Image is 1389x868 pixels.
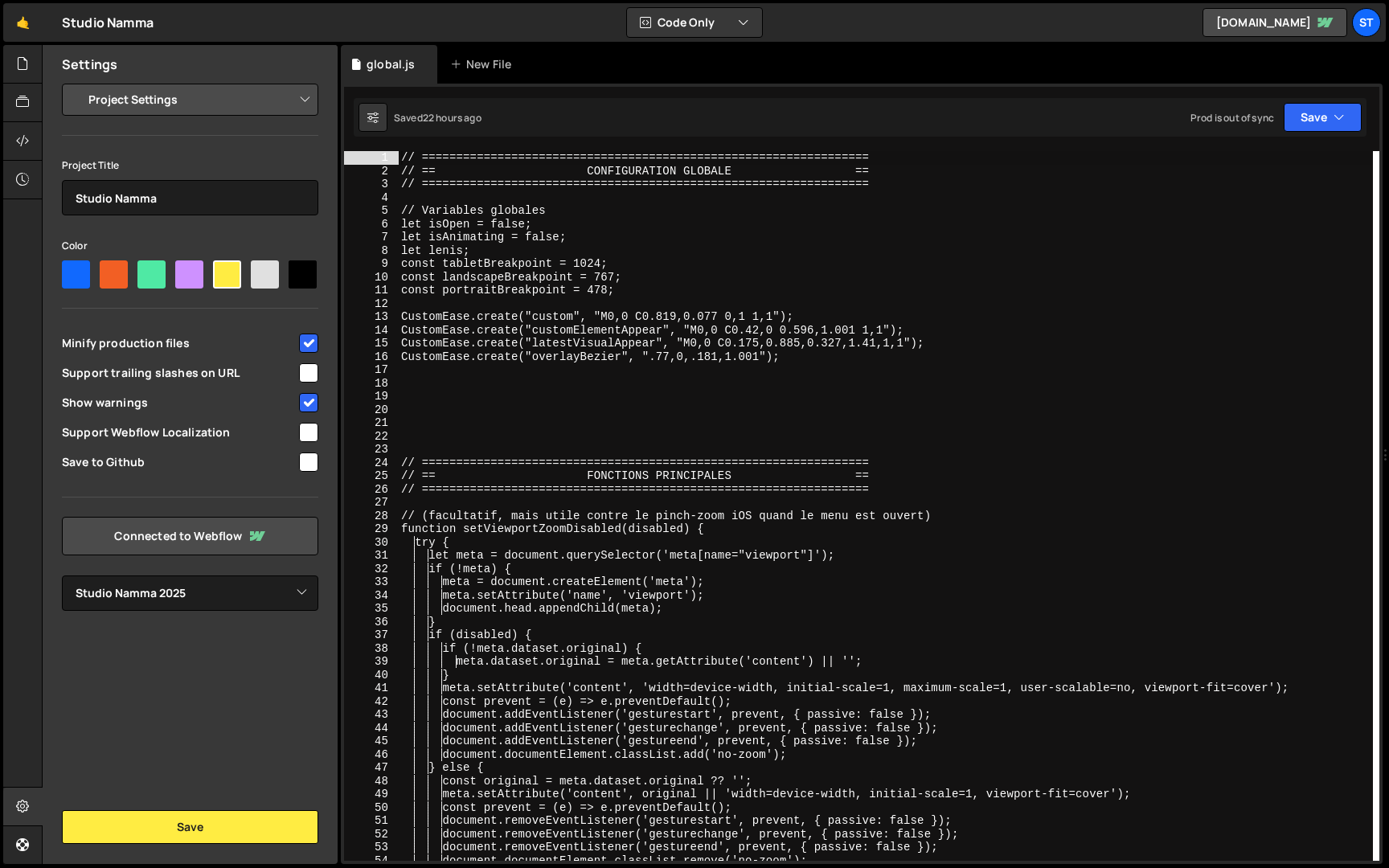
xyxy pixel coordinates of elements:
div: 34 [344,589,399,603]
span: Show warnings [62,395,297,411]
span: Minify production files [62,335,297,351]
button: Save [62,810,318,844]
div: 30 [344,536,399,550]
div: 46 [344,748,399,762]
div: 25 [344,469,399,483]
div: 47 [344,761,399,775]
span: Support trailing slashes on URL [62,365,297,381]
div: 20 [344,403,399,417]
div: 41 [344,682,399,695]
div: New File [450,56,518,72]
div: 6 [344,218,399,231]
div: 36 [344,616,399,629]
a: 🤙 [3,3,43,42]
div: 15 [344,337,399,350]
button: Code Only [627,8,762,37]
div: 53 [344,841,399,854]
label: Project Title [62,158,119,174]
div: 26 [344,483,399,497]
div: 44 [344,722,399,735]
div: 24 [344,457,399,470]
div: 27 [344,496,399,510]
button: Save [1284,103,1362,132]
div: 38 [344,642,399,656]
div: 22 hours ago [423,111,481,125]
div: 18 [344,377,399,391]
div: Studio Namma [62,13,154,32]
div: 3 [344,178,399,191]
div: Prod is out of sync [1190,111,1274,125]
div: 1 [344,151,399,165]
a: [DOMAIN_NAME] [1203,8,1347,37]
div: 22 [344,430,399,444]
a: St [1352,8,1381,37]
div: 17 [344,363,399,377]
div: 51 [344,814,399,828]
div: 12 [344,297,399,311]
div: 32 [344,563,399,576]
div: 9 [344,257,399,271]
div: 10 [344,271,399,285]
div: Saved [394,111,481,125]
div: 42 [344,695,399,709]
input: Project name [62,180,318,215]
div: 49 [344,788,399,801]
div: 28 [344,510,399,523]
div: 2 [344,165,399,178]
div: 23 [344,443,399,457]
div: 13 [344,310,399,324]
div: 5 [344,204,399,218]
div: 31 [344,549,399,563]
div: 16 [344,350,399,364]
div: 48 [344,775,399,788]
div: 54 [344,854,399,868]
div: 19 [344,390,399,403]
div: 43 [344,708,399,722]
a: Connected to Webflow [62,517,318,555]
div: 8 [344,244,399,258]
div: 50 [344,801,399,815]
span: Support Webflow Localization [62,424,297,440]
div: 37 [344,628,399,642]
div: global.js [367,56,415,72]
h2: Settings [62,55,117,73]
div: 52 [344,828,399,841]
div: 33 [344,575,399,589]
div: 11 [344,284,399,297]
div: 40 [344,669,399,682]
div: 21 [344,416,399,430]
label: Color [62,238,88,254]
div: 14 [344,324,399,338]
div: 7 [344,231,399,244]
div: 4 [344,191,399,205]
span: Save to Github [62,454,297,470]
div: 39 [344,655,399,669]
div: 35 [344,602,399,616]
div: 45 [344,735,399,748]
div: 29 [344,522,399,536]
